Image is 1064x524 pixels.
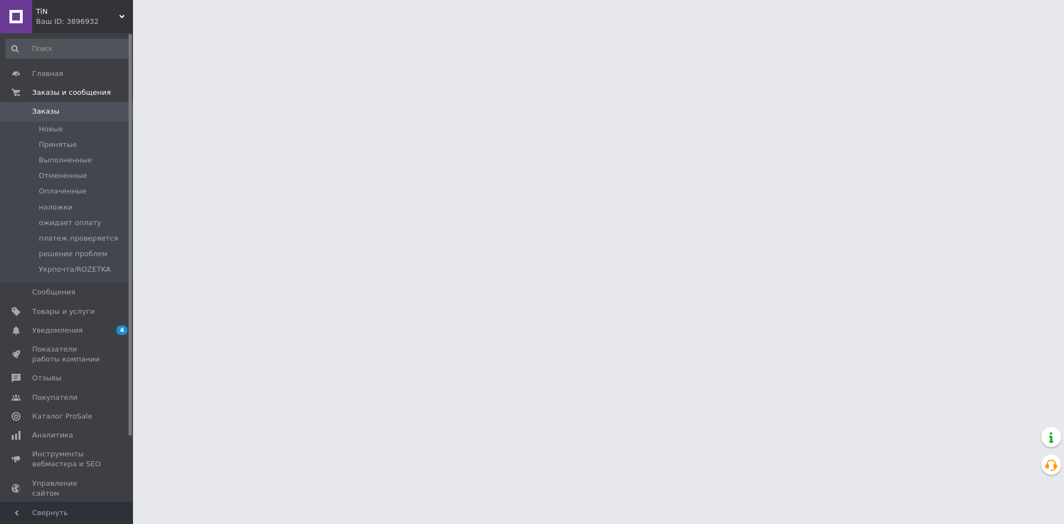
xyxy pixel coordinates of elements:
span: Отмененные [39,171,87,181]
span: Товары и услуги [32,307,95,317]
span: Оплаченные [39,186,86,196]
span: Сообщения [32,287,75,297]
span: Уведомления [32,325,83,335]
span: Показатели работы компании [32,344,103,364]
span: Аналитика [32,430,73,440]
span: Новые [39,124,63,134]
span: Отзывы [32,373,62,383]
span: Заказы и сообщения [32,88,111,98]
span: Заказы [32,106,59,116]
span: наложки [39,202,73,212]
span: Каталог ProSale [32,411,92,421]
span: 4 [116,325,127,335]
span: Принятые [39,140,77,150]
span: Выполненные [39,155,92,165]
span: TiN [36,7,119,17]
span: Покупатели [32,393,78,403]
span: Укрпочта/ROZETKA [39,264,111,274]
input: Поиск [6,39,131,59]
span: платеж проверяется [39,233,118,243]
span: решение проблем [39,249,108,259]
span: Управление сайтом [32,479,103,498]
span: ожидает оплату [39,218,101,228]
span: Главная [32,69,63,79]
span: Инструменты вебмастера и SEO [32,449,103,469]
div: Ваш ID: 3896932 [36,17,133,27]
